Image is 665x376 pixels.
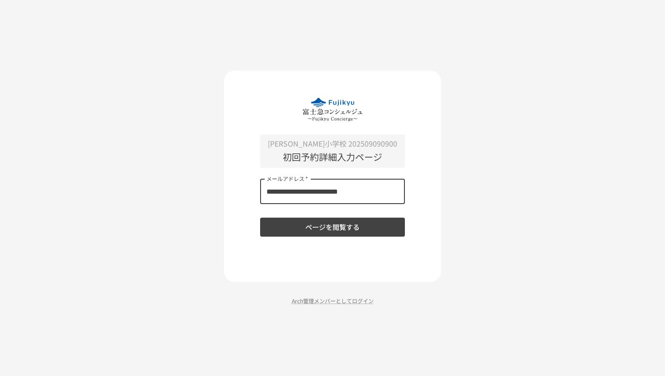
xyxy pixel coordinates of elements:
p: 初回予約詳細入力ページ [260,150,405,164]
p: Arch管理メンバーとしてログイン [224,296,441,305]
p: [PERSON_NAME]小学校 202509090900 [260,138,405,150]
button: ページを閲覧する [260,218,405,237]
label: メールアドレス [266,175,308,182]
img: eQeGXtYPV2fEKIA3pizDiVdzO5gJTl2ahLbsPaD2E4R [303,98,362,121]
